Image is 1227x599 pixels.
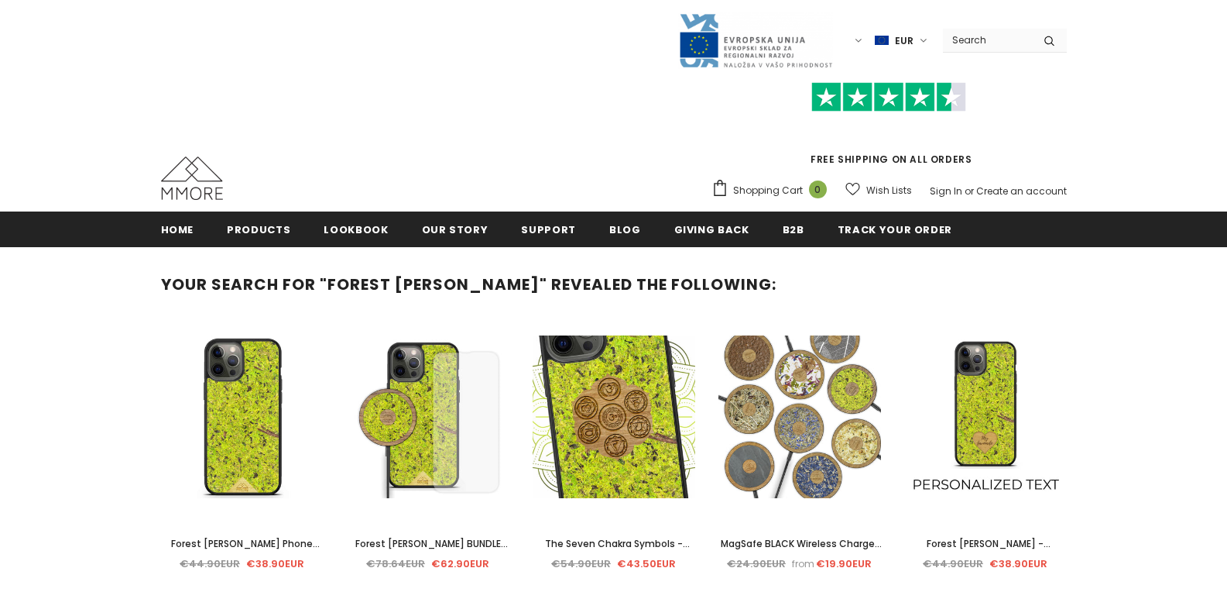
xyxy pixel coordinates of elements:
[792,557,814,570] em: from
[678,12,833,69] img: Javni Razpis
[721,537,882,567] span: MagSafe BLACK Wireless Charger - Organic
[521,212,576,246] a: support
[711,112,1067,152] iframe: Customer reviews powered by Trustpilot
[989,556,1047,571] span: €38.90EUR
[347,535,509,553] a: Forest [PERSON_NAME] BUNDLE Phone Case + Screen Protector + [PERSON_NAME] Wireless Charger
[324,212,388,246] a: Lookbook
[866,183,912,198] span: Wish Lists
[678,33,833,46] a: Javni Razpis
[227,222,290,237] span: Products
[930,184,962,198] a: Sign In
[551,274,776,295] span: revealed the following:
[904,535,1067,553] a: Forest [PERSON_NAME] - Personalized phone case - Personalized gift
[180,556,240,571] span: €44.90EUR
[320,274,547,295] strong: "Forest [PERSON_NAME]"
[711,179,835,202] a: Shopping Cart 0
[976,184,1067,198] a: Create an account
[551,556,611,571] span: €54.90EUR
[366,556,425,571] span: €78.64EUR
[733,183,803,198] span: Shopping Cart
[838,222,952,237] span: Track your order
[811,82,966,112] img: Trust Pilot Stars
[895,33,913,49] span: EUR
[809,181,827,198] span: 0
[783,222,804,237] span: B2B
[161,535,324,553] a: Forest [PERSON_NAME] Phone Case
[943,29,1032,51] input: Search Site
[674,222,749,237] span: Giving back
[727,556,786,571] span: €24.90EUR
[533,535,695,553] a: The Seven Chakra Symbols - Forest [PERSON_NAME]
[161,212,194,246] a: Home
[161,222,194,237] span: Home
[161,274,316,295] span: Your search for
[845,177,912,204] a: Wish Lists
[431,556,489,571] span: €62.90EUR
[324,222,388,237] span: Lookbook
[965,184,974,198] span: or
[783,212,804,246] a: B2B
[545,537,690,567] span: The Seven Chakra Symbols - Forest [PERSON_NAME]
[609,212,641,246] a: Blog
[348,537,508,584] span: Forest [PERSON_NAME] BUNDLE Phone Case + Screen Protector + [PERSON_NAME] Wireless Charger
[838,212,952,246] a: Track your order
[521,222,576,237] span: support
[609,222,641,237] span: Blog
[171,537,320,567] span: Forest [PERSON_NAME] Phone Case
[711,89,1067,166] span: FREE SHIPPING ON ALL ORDERS
[422,222,488,237] span: Our Story
[227,212,290,246] a: Products
[923,556,983,571] span: €44.90EUR
[816,556,872,571] span: €19.90EUR
[161,157,223,200] img: MMORE Cases
[718,535,881,553] a: MagSafe BLACK Wireless Charger - Organic
[617,556,676,571] span: €43.50EUR
[674,212,749,246] a: Giving back
[921,537,1050,584] span: Forest [PERSON_NAME] - Personalized phone case - Personalized gift
[422,212,488,246] a: Our Story
[246,556,304,571] span: €38.90EUR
